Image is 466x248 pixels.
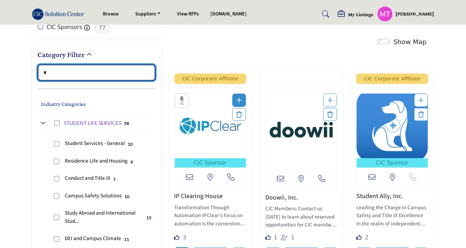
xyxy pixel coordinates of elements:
div: 1 Results For Conduct and Title IX [113,176,116,182]
a: Add To List [236,96,242,105]
p: Campus Safety Solutions: Security systems and emergency management services [65,192,122,200]
a: IP Clearing House [174,192,223,201]
i: Like [265,235,271,240]
span: CIC Sponsor [176,159,245,167]
a: Add To List [327,96,333,105]
input: Select STUDENT LIFE SERVICES checkbox [54,120,60,126]
p: Student Services - General: Comprehensive student support service management [65,140,125,148]
span: 3 [183,234,187,241]
div: My Listings [338,10,374,19]
img: Site Logo [32,8,88,20]
b: 58 [124,121,129,126]
input: Select Student Services - General checkbox [54,141,60,147]
img: ACCU Sponsors Badge Icon [177,96,187,106]
input: Select Campus Safety Solutions checkbox [54,193,60,199]
div: Followers [281,232,295,242]
b: 6 [131,159,133,164]
img: Doowii, Inc. [266,94,337,169]
i: Likes [356,235,362,240]
h4: STUDENT LIFE SERVICES: Campus engagement, residential life, and student activity management solut... [64,120,121,127]
div: 10 Results For Student Services - General [128,141,133,147]
b: 10 [128,142,133,147]
button: Show hide supplier dropdown [377,6,393,22]
span: 2 [365,234,369,241]
span: 1 [291,234,295,241]
a: Transformation Through Automation IPClear’s focus on automation is the cornerstone of its approac... [174,202,246,228]
b: 10 [124,194,129,199]
p: Study Abroad and International Student Support: International program management and student supp... [65,209,143,225]
input: CIC Sponsors checkbox [38,24,43,29]
a: CIC Members: Contact us [DATE] to learn about reserved opportunities for CIC members! Doowii is a... [265,203,337,229]
h3: Student Ally, Inc. [356,192,428,200]
a: Doowii, Inc. [265,193,298,202]
input: Select Study Abroad and International Student Support checkbox [54,215,60,220]
input: Search Category [38,65,155,81]
a: Student Ally, Inc. [356,192,403,201]
p: DEI and Campus Climate: Diversity, equity, and inclusion program management [65,235,121,243]
div: 58 Results For STUDENT LIFE SERVICES [124,120,129,126]
div: 15 Results For Study Abroad and International Student Support [147,214,152,221]
p: Residence Life and Housing: Student housing management and residential program solutions [65,157,128,165]
a: Open Listing in new tab [266,94,337,169]
h2: Category Filter [38,50,85,60]
span: 77 [94,24,110,33]
span: CIC Corporate Affiliate [356,74,428,84]
b: 11 [124,237,129,242]
a: Browse [103,10,119,18]
div: 6 Results For Residence Life and Housing [131,158,133,165]
input: Select Conduct and Title IX checkbox [54,176,60,182]
a: Add To List [418,96,424,105]
h5: [PERSON_NAME] [396,10,434,18]
a: Leading the Charge in Campus Safety and Title IX Excellence In the realm of independent college l... [356,202,428,228]
a: [DOMAIN_NAME] [210,10,247,18]
button: Industry Categories [41,100,86,108]
i: Likes [174,235,180,240]
h5: My Listings [348,11,374,18]
span: CIC Corporate Affiliate [174,74,246,84]
a: Suppliers [130,9,165,19]
div: 11 Results For DEI and Campus Climate [124,236,129,242]
a: Open Listing in new tab [175,94,246,168]
b: 1 [113,177,116,182]
span: 1 [274,234,278,241]
h3: IP Clearing House [174,192,246,200]
a: View RFPs [177,10,199,18]
a: Open Listing in new tab [357,94,428,168]
p: Conduct and Title IX: Student conduct management and compliance systems [65,174,110,183]
p: Leading the Charge in Campus Safety and Title IX Excellence In the realm of independent college l... [356,204,428,228]
p: CIC Members: Contact us [DATE] to learn about reserved opportunities for CIC members! Doowii is a... [265,205,337,229]
img: IP Clearing House [175,94,246,158]
div: 10 Results For Campus Safety Solutions [124,193,129,200]
p: Transformation Through Automation IPClear’s focus on automation is the cornerstone of its approac... [174,204,246,228]
h3: Doowii, Inc. [265,194,337,202]
a: Search [315,8,334,20]
span: CIC Sponsor [358,159,426,167]
label: CIC Sponsors [47,23,82,32]
label: Show Map [393,37,426,47]
b: 15 [147,215,152,220]
input: Select Residence Life and Housing checkbox [54,159,60,164]
img: Student Ally, Inc. [357,94,428,158]
input: Select DEI and Campus Climate checkbox [54,236,60,242]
